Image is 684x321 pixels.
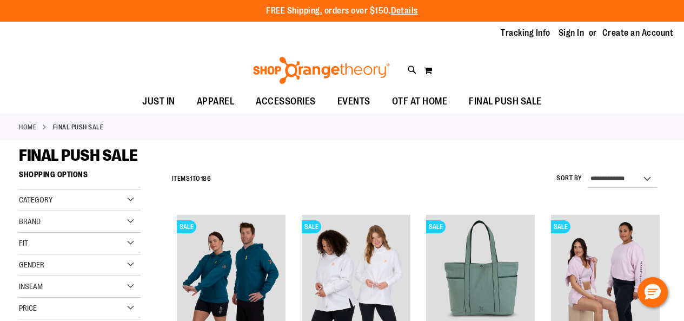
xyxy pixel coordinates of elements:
a: FINAL PUSH SALE [458,89,553,114]
span: SALE [426,220,446,233]
a: OTF AT HOME [381,89,459,114]
a: APPAREL [186,89,245,114]
span: ACCESSORIES [256,89,316,114]
button: Hello, have a question? Let’s chat. [637,277,668,307]
a: ACCESSORIES [245,89,327,114]
img: Shop Orangetheory [251,57,391,84]
strong: Shopping Options [19,165,141,189]
span: APPAREL [197,89,235,114]
span: OTF AT HOME [392,89,448,114]
a: Home [19,122,36,132]
a: Tracking Info [501,27,550,39]
span: FINAL PUSH SALE [19,146,138,165]
span: SALE [551,220,570,233]
span: SALE [302,220,321,233]
span: FINAL PUSH SALE [469,89,542,114]
p: FREE Shipping, orders over $150. [266,5,418,17]
span: Brand [19,217,41,226]
span: 1 [190,175,192,182]
span: Price [19,304,37,312]
a: EVENTS [327,89,381,114]
span: Category [19,195,52,204]
label: Sort By [556,174,582,183]
strong: FINAL PUSH SALE [53,122,104,132]
span: SALE [177,220,196,233]
span: EVENTS [337,89,370,114]
span: Inseam [19,282,43,291]
a: Create an Account [602,27,674,39]
span: Fit [19,239,28,247]
span: JUST IN [142,89,175,114]
a: Sign In [559,27,585,39]
a: Details [391,6,418,16]
span: Gender [19,260,44,269]
h2: Items to [172,171,211,187]
span: 186 [201,175,211,182]
a: JUST IN [131,89,186,114]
